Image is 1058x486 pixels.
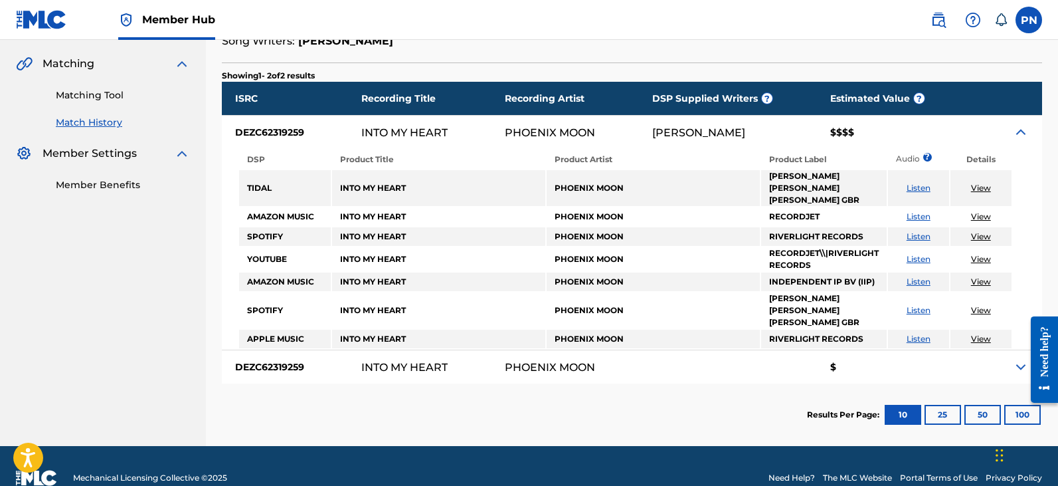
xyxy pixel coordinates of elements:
div: Recording Artist [505,82,652,115]
div: INTO MY HEART [361,362,448,373]
td: RECORDJET [761,207,887,226]
td: [PERSON_NAME] [PERSON_NAME] [PERSON_NAME] GBR [761,293,887,328]
img: expand [174,146,190,162]
td: RIVERLIGHT RECORDS [761,330,887,348]
a: Matching Tool [56,88,190,102]
a: Member Benefits [56,178,190,192]
td: PHOENIX MOON [547,293,760,328]
a: Listen [907,334,930,344]
a: Portal Terms of Use [900,472,978,484]
td: INTO MY HEART [332,227,545,246]
div: $$$$ [817,116,969,149]
td: INTO MY HEART [332,247,545,271]
div: INTO MY HEART [361,127,448,138]
a: Listen [907,231,930,241]
p: Results Per Page: [807,409,883,421]
span: Member Settings [43,146,137,162]
a: View [971,231,991,241]
button: 25 [925,405,961,425]
a: View [971,334,991,344]
img: help [965,12,981,28]
td: INTO MY HEART [332,273,545,291]
div: PHOENIX MOON [505,127,595,138]
button: 100 [1004,405,1041,425]
div: User Menu [1015,7,1042,33]
button: 10 [885,405,921,425]
td: AMAZON MUSIC [239,207,331,226]
img: expand [174,56,190,72]
span: ? [762,93,772,104]
a: Listen [907,183,930,193]
img: Matching [16,56,33,72]
div: Estimated Value [817,82,969,115]
td: INTO MY HEART [332,207,545,226]
td: [PERSON_NAME] [PERSON_NAME] [PERSON_NAME] GBR [761,170,887,206]
div: Notifications [994,13,1008,27]
th: DSP [239,150,331,169]
td: INTO MY HEART [332,293,545,328]
div: ISRC [222,82,361,115]
td: INDEPENDENT IP BV (IIP) [761,273,887,291]
img: Expand Icon [1013,359,1029,375]
th: Product Artist [547,150,760,169]
th: Details [950,150,1012,169]
a: Listen [907,305,930,315]
span: Song Writers: [222,35,295,47]
a: The MLC Website [823,472,892,484]
td: SPOTIFY [239,293,331,328]
div: Recording Title [361,82,505,115]
td: INTO MY HEART [332,170,545,206]
span: ? [927,153,928,162]
td: SPOTIFY [239,227,331,246]
a: Need Help? [768,472,815,484]
strong: [PERSON_NAME] [298,35,393,47]
a: View [971,305,991,315]
a: View [971,183,991,193]
a: View [971,254,991,264]
a: Listen [907,277,930,287]
td: PHOENIX MOON [547,247,760,271]
img: Expand Icon [1013,124,1029,140]
span: ? [914,93,925,104]
div: $ [817,350,969,384]
div: PHOENIX MOON [505,362,595,373]
div: Drag [996,435,1004,475]
img: search [930,12,946,28]
div: DSP Supplied Writers [652,82,817,115]
div: Help [960,7,986,33]
td: RIVERLIGHT RECORDS [761,227,887,246]
img: logo [16,470,57,486]
a: View [971,277,991,287]
td: TIDAL [239,170,331,206]
td: RECORDJET\\|RIVERLIGHT RECORDS [761,247,887,271]
span: Mechanical Licensing Collective © 2025 [73,472,227,484]
td: PHOENIX MOON [547,273,760,291]
a: Public Search [925,7,952,33]
img: Top Rightsholder [118,12,134,28]
a: View [971,211,991,221]
td: YOUTUBE [239,247,331,271]
img: Member Settings [16,146,32,162]
td: PHOENIX MOON [547,330,760,348]
div: DEZC62319259 [222,116,361,149]
td: INTO MY HEART [332,330,545,348]
button: 50 [964,405,1001,425]
td: PHOENIX MOON [547,207,760,226]
p: Showing 1 - 2 of 2 results [222,70,315,82]
span: Matching [43,56,94,72]
th: Product Label [761,150,887,169]
th: Product Title [332,150,545,169]
td: PHOENIX MOON [547,170,760,206]
img: MLC Logo [16,10,67,29]
td: APPLE MUSIC [239,330,331,348]
div: DEZC62319259 [222,350,361,384]
a: Privacy Policy [986,472,1042,484]
span: Member Hub [142,12,215,27]
td: PHOENIX MOON [547,227,760,246]
iframe: Chat Widget [992,422,1058,486]
a: Match History [56,116,190,130]
iframe: Resource Center [1021,311,1058,408]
